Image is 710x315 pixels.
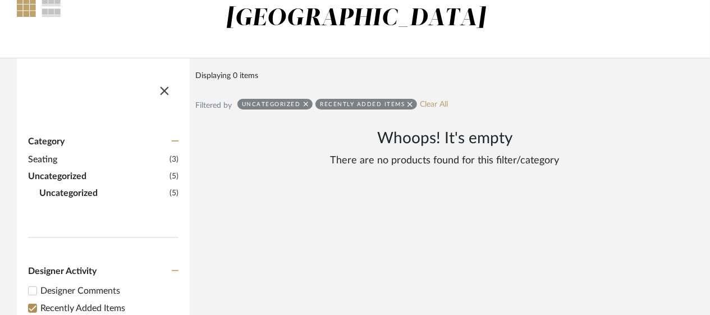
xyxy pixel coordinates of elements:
[28,267,97,276] span: Designer Activity
[377,129,512,148] h3: Whoops! It's empty
[28,136,65,147] span: Category
[40,302,178,315] div: Recently Added Items
[40,284,178,298] div: Designer Comments
[39,186,167,200] span: Uncategorized
[331,153,560,168] div: There are no products found for this filter/category
[153,77,176,100] button: Close
[320,101,405,108] div: Recently Added Items
[170,187,178,199] span: (5)
[28,170,167,183] span: Uncategorized
[170,153,178,166] span: (3)
[195,99,232,112] div: Filtered by
[195,70,689,82] div: Displaying 0 items
[28,153,167,166] span: Seating
[242,101,301,108] div: Uncategorized
[420,100,448,109] a: Clear All
[170,170,178,182] span: (5)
